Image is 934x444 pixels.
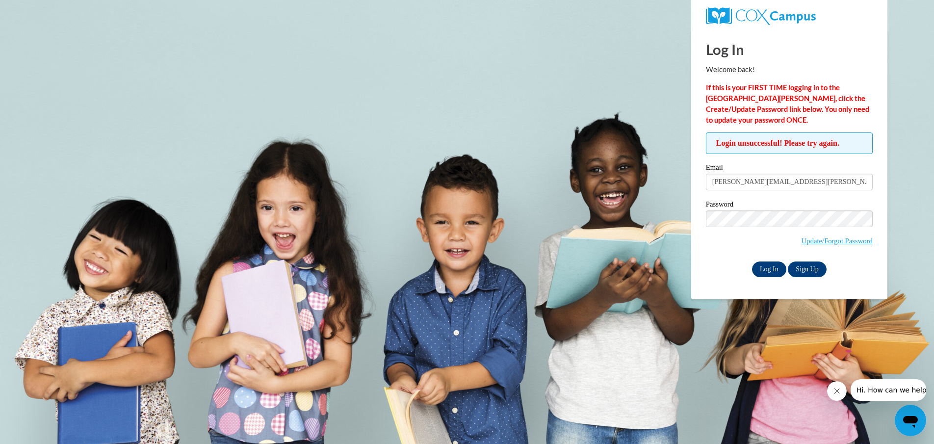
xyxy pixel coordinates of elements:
label: Password [706,201,873,210]
input: Log In [752,261,786,277]
iframe: Button to launch messaging window [895,405,926,436]
iframe: Message from company [851,379,926,401]
span: Login unsuccessful! Please try again. [706,132,873,154]
iframe: Close message [827,381,847,401]
a: COX Campus [706,7,873,25]
h1: Log In [706,39,873,59]
img: COX Campus [706,7,816,25]
span: Hi. How can we help? [6,7,79,15]
a: Sign Up [788,261,826,277]
p: Welcome back! [706,64,873,75]
strong: If this is your FIRST TIME logging in to the [GEOGRAPHIC_DATA][PERSON_NAME], click the Create/Upd... [706,83,869,124]
label: Email [706,164,873,174]
a: Update/Forgot Password [802,237,873,245]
